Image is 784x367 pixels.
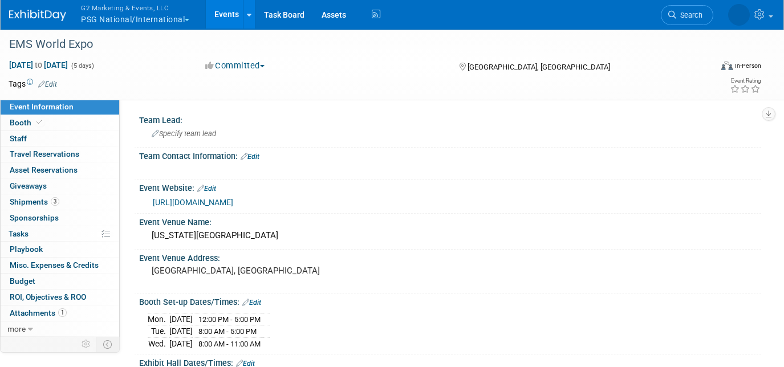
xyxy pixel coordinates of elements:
[10,134,27,143] span: Staff
[9,229,29,238] span: Tasks
[139,250,761,264] div: Event Venue Address:
[661,5,713,25] a: Search
[468,63,610,71] span: [GEOGRAPHIC_DATA], [GEOGRAPHIC_DATA]
[1,115,119,131] a: Booth
[1,289,119,305] a: ROI, Objectives & ROO
[1,321,119,337] a: more
[9,10,66,21] img: ExhibitDay
[10,308,67,317] span: Attachments
[10,149,79,158] span: Travel Reservations
[1,146,119,162] a: Travel Reservations
[10,165,78,174] span: Asset Reservations
[169,338,193,350] td: [DATE]
[5,34,697,55] div: EMS World Expo
[58,308,67,317] span: 1
[36,119,42,125] i: Booth reservation complete
[1,305,119,321] a: Attachments1
[10,197,59,206] span: Shipments
[96,337,120,352] td: Toggle Event Tabs
[9,78,57,89] td: Tags
[152,129,216,138] span: Specify team lead
[198,340,261,348] span: 8:00 AM - 11:00 AM
[10,276,35,286] span: Budget
[139,180,761,194] div: Event Website:
[7,324,26,333] span: more
[1,242,119,257] a: Playbook
[51,197,59,206] span: 3
[148,325,169,338] td: Tue.
[10,213,59,222] span: Sponsorships
[148,227,753,244] div: [US_STATE][GEOGRAPHIC_DATA]
[139,214,761,228] div: Event Venue Name:
[1,274,119,289] a: Budget
[242,299,261,307] a: Edit
[676,11,702,19] span: Search
[1,258,119,273] a: Misc. Expenses & Credits
[241,153,259,161] a: Edit
[1,210,119,226] a: Sponsorships
[1,162,119,178] a: Asset Reservations
[1,131,119,146] a: Staff
[1,194,119,210] a: Shipments3
[76,337,96,352] td: Personalize Event Tab Strip
[721,61,733,70] img: Format-Inperson.png
[9,60,68,70] span: [DATE] [DATE]
[198,315,261,324] span: 12:00 PM - 5:00 PM
[1,99,119,115] a: Event Information
[169,313,193,325] td: [DATE]
[1,226,119,242] a: Tasks
[148,313,169,325] td: Mon.
[10,118,44,127] span: Booth
[81,2,189,14] span: G2 Marketing & Events, LLC
[139,148,761,162] div: Team Contact Information:
[201,60,269,72] button: Committed
[153,198,233,207] a: [URL][DOMAIN_NAME]
[10,181,47,190] span: Giveaways
[152,266,386,276] pre: [GEOGRAPHIC_DATA], [GEOGRAPHIC_DATA]
[148,338,169,350] td: Wed.
[38,80,57,88] a: Edit
[169,325,193,338] td: [DATE]
[10,292,86,301] span: ROI, Objectives & ROO
[734,62,761,70] div: In-Person
[70,62,94,70] span: (5 days)
[730,78,761,84] div: Event Rating
[198,327,257,336] span: 8:00 AM - 5:00 PM
[728,4,750,26] img: Laine Butler
[10,260,99,270] span: Misc. Expenses & Credits
[139,293,761,308] div: Booth Set-up Dates/Times:
[197,185,216,193] a: Edit
[33,60,44,70] span: to
[139,112,761,126] div: Team Lead:
[1,178,119,194] a: Giveaways
[10,102,74,111] span: Event Information
[10,244,43,254] span: Playbook
[650,59,761,76] div: Event Format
